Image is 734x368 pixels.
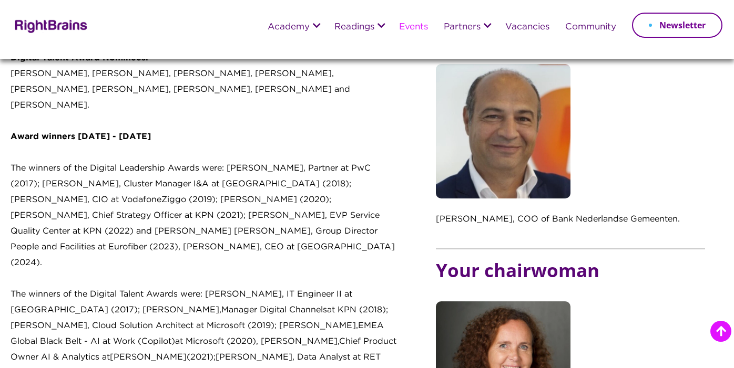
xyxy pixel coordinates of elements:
[11,164,371,204] span: The winners of the Digital Leadership Awards were: [PERSON_NAME], Partner at PwC (2017); [PERSON_...
[175,338,339,345] span: at Microsoft (2020), [PERSON_NAME],
[12,18,88,33] img: Rightbrains
[632,13,722,38] a: Newsletter
[11,306,388,330] span: at KPN (2018); [PERSON_NAME], Cloud Solution Architect at Microsoft (2019); [PERSON_NAME],
[565,23,616,32] a: Community
[444,23,481,32] a: Partners
[11,290,352,314] span: The winners of the Digital Talent Awards were: [PERSON_NAME], IT Engineer II at [GEOGRAPHIC_DATA]...
[505,23,549,32] a: Vacancies
[399,23,428,32] a: Events
[110,353,187,361] span: [PERSON_NAME]
[11,338,396,361] span: Chief Product Owner AI & Analytics at
[436,212,705,238] p: [PERSON_NAME], COO of Bank Nederlandse Gemeenten.
[268,23,310,32] a: Academy
[436,260,705,301] h5: Your chairwoman
[11,54,148,62] strong: Digital Talent Award Nominees:
[11,196,395,267] span: (2020); [PERSON_NAME], Chief Strategy Officer at KPN (2021); [PERSON_NAME], EVP Service Quality C...
[334,23,374,32] a: Readings
[11,133,151,141] strong: Award winners [DATE] - [DATE]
